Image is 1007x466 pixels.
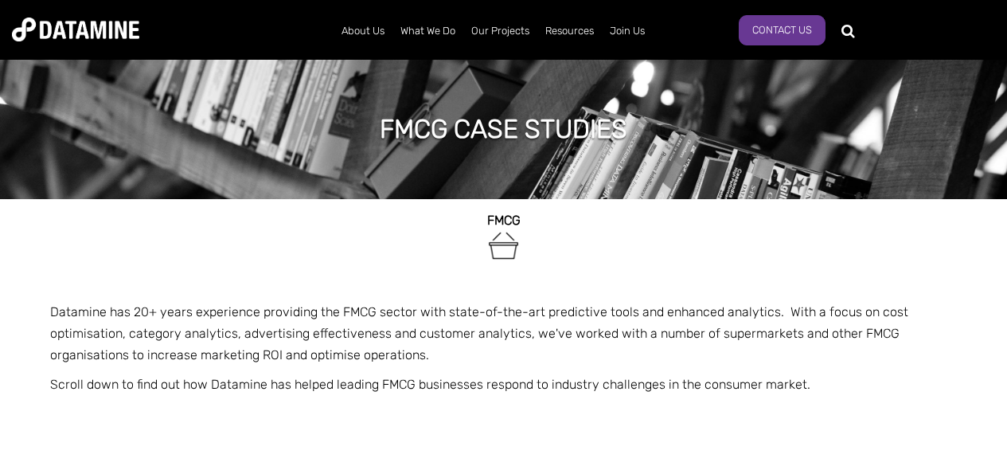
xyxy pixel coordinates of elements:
[392,10,463,52] a: What We Do
[602,10,653,52] a: Join Us
[12,18,139,41] img: Datamine
[50,213,958,228] h2: FMCG
[334,10,392,52] a: About Us
[50,301,958,366] p: Datamine has 20+ years experience providing the FMCG sector with state-of-the-art predictive tool...
[463,10,537,52] a: Our Projects
[537,10,602,52] a: Resources
[50,374,958,395] p: Scroll down to find out how Datamine has helped leading FMCG businesses respond to industry chall...
[486,228,521,264] img: FMCG-1
[739,15,826,45] a: Contact Us
[380,112,627,147] h1: FMCG case studies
